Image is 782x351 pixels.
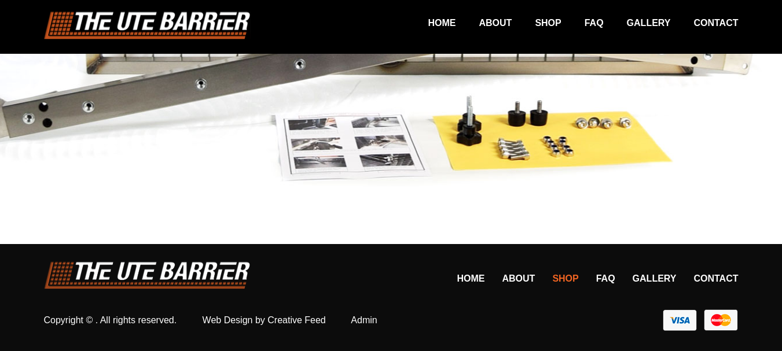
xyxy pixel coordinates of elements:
a: About [502,274,535,283]
a: Home [405,12,456,34]
a: Home [457,274,484,283]
div: Copyright © . All rights reserved. [44,315,377,326]
a: Shop [512,12,561,34]
a: Contact [693,274,738,283]
a: FAQ [561,12,604,34]
a: Web Design by Creative Feed [203,315,326,325]
a: Gallery [604,12,671,34]
img: footer-logo.png [44,261,250,289]
a: FAQ [596,274,615,283]
a: About [456,12,512,34]
img: Paypal - Visa - Mastercard [663,309,739,331]
img: logo.png [44,12,251,39]
a: Admin [351,315,377,325]
a: Shop [552,274,578,283]
a: Gallery [633,274,677,283]
a: Contact [670,12,738,34]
